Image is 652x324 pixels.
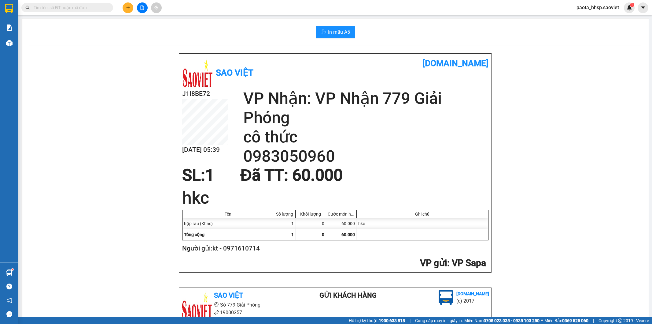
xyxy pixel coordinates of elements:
[618,318,622,323] span: copyright
[297,212,324,217] div: Khối lượng
[439,290,453,305] img: logo.jpg
[422,58,488,68] b: [DOMAIN_NAME]
[415,317,463,324] span: Cung cấp máy in - giấy in:
[562,318,588,323] strong: 0369 525 060
[205,166,214,185] span: 1
[126,6,130,10] span: plus
[182,243,486,254] h2: Người gửi: kt - 0971610714
[182,309,295,316] li: 19000257
[321,29,326,35] span: printer
[291,232,294,237] span: 1
[214,302,219,307] span: environment
[6,24,13,31] img: solution-icon
[326,218,357,229] div: 60.000
[184,232,204,237] span: Tổng cộng
[182,166,205,185] span: SL:
[322,232,324,237] span: 0
[316,26,355,38] button: printerIn mẫu A5
[593,317,594,324] span: |
[640,5,646,10] span: caret-down
[151,2,162,13] button: aim
[240,166,343,185] span: Đã TT : 60.000
[182,257,486,269] h2: : VP Sapa
[6,269,13,276] img: warehouse-icon
[214,292,243,299] b: Sao Việt
[379,318,405,323] strong: 1900 633 818
[296,218,326,229] div: 0
[630,3,634,7] sup: 1
[341,232,355,237] span: 60.000
[541,319,543,322] span: ⚪️
[420,258,447,268] span: VP gửi
[358,212,487,217] div: Ghi chú
[216,68,253,78] b: Sao Việt
[456,297,489,305] li: (c) 2017
[6,40,13,46] img: warehouse-icon
[357,218,488,229] div: hkc
[137,2,148,13] button: file-add
[182,186,488,210] h1: hkc
[456,291,489,296] b: [DOMAIN_NAME]
[214,310,219,315] span: phone
[274,218,296,229] div: 1
[140,6,144,10] span: file-add
[182,145,228,155] h2: [DATE] 05:39
[410,317,411,324] span: |
[276,212,294,217] div: Số lượng
[328,28,350,36] span: In mẫu A5
[572,4,624,11] span: paota_hhsp.saoviet
[544,317,588,324] span: Miền Bắc
[243,127,488,147] h2: cô thức
[182,58,213,89] img: logo.jpg
[182,89,228,99] h2: J1I8BE72
[182,301,295,309] li: Số 779 Giải Phóng
[25,6,30,10] span: search
[243,89,488,127] h2: VP Nhận: VP Nhận 779 Giải Phóng
[182,290,212,321] img: logo.jpg
[638,2,648,13] button: caret-down
[328,212,355,217] div: Cước món hàng
[34,4,106,11] input: Tìm tên, số ĐT hoặc mã đơn
[319,292,377,299] b: Gửi khách hàng
[182,218,274,229] div: hộp rau (Khác)
[6,311,12,317] span: message
[5,4,13,13] img: logo-vxr
[12,269,13,270] sup: 1
[184,212,272,217] div: Tên
[6,297,12,303] span: notification
[154,6,158,10] span: aim
[6,284,12,289] span: question-circle
[123,2,133,13] button: plus
[349,317,405,324] span: Hỗ trợ kỹ thuật:
[631,3,633,7] span: 1
[627,5,632,10] img: icon-new-feature
[464,317,540,324] span: Miền Nam
[243,147,488,166] h2: 0983050960
[484,318,540,323] strong: 0708 023 035 - 0935 103 250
